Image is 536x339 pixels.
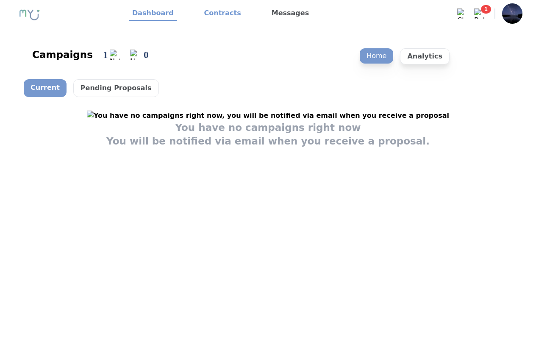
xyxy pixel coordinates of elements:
img: You have no campaigns right now, you will be notified via email when you receive a proposal [87,111,449,121]
a: Dashboard [129,6,177,21]
span: 1 [481,5,491,14]
p: Current [24,79,67,97]
p: Home [360,48,393,64]
a: Contracts [201,6,244,21]
a: Messages [268,6,312,21]
img: Notification [130,50,140,60]
img: Notification [110,50,120,60]
div: 0 [144,47,150,62]
img: Chat [457,8,467,19]
img: Profile [502,3,522,24]
p: Analytics [400,48,450,64]
div: Campaigns [32,48,93,61]
h1: You will be notified via email when you receive a proposal. [106,134,430,148]
h1: You have no campaigns right now [175,121,361,134]
img: Bell [474,8,484,19]
div: 1 [103,47,110,62]
p: Pending Proposals [73,79,159,97]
